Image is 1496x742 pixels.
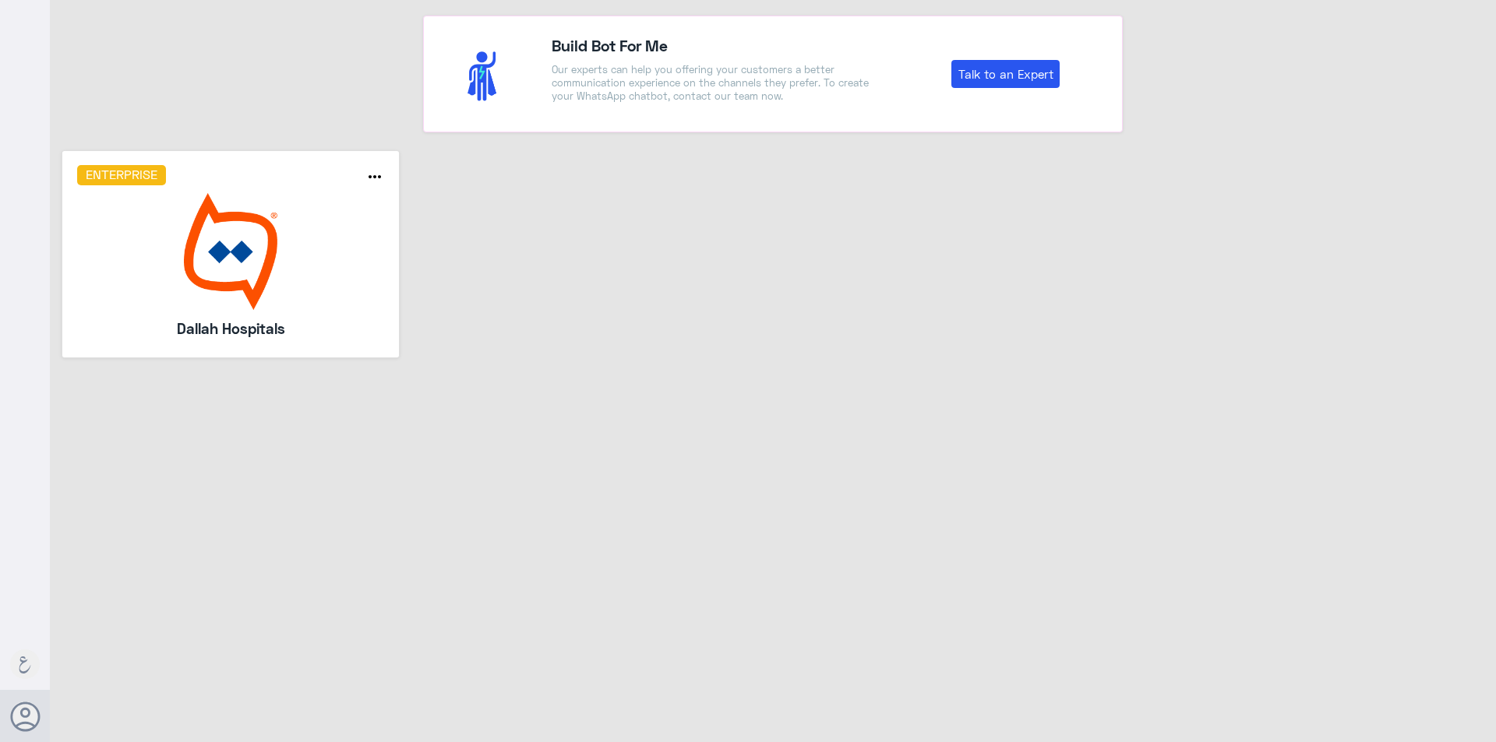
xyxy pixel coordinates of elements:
[77,165,167,185] h6: Enterprise
[365,167,384,190] button: more_horiz
[951,60,1060,88] a: Talk to an Expert
[10,702,40,731] button: Avatar
[552,63,877,103] p: Our experts can help you offering your customers a better communication experience on the channel...
[365,167,384,186] i: more_horiz
[552,33,877,57] h4: Build Bot For Me
[77,193,385,310] img: bot image
[118,318,343,339] h5: Dallah Hospitals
